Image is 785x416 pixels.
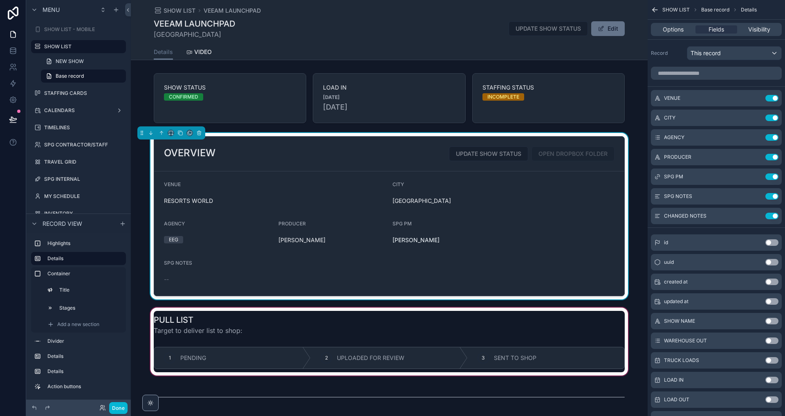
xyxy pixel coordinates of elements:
span: SPG NOTES [164,260,192,266]
span: updated at [664,298,689,305]
span: created at [664,279,688,285]
label: Divider [47,338,123,344]
span: Record view [43,220,82,228]
a: CALENDARS [31,104,126,117]
span: This record [691,49,721,57]
a: SHOW LIST - MOBILE [31,23,126,36]
label: INVENTORY [44,210,124,217]
a: TIMELINES [31,121,126,134]
a: Details [154,45,173,60]
span: TRUCK LOADS [664,357,699,364]
span: AGENCY [664,134,684,141]
span: VENUE [164,181,181,187]
span: CHANGED NOTES [664,213,706,219]
label: Stages [59,305,121,311]
a: MY SCHEDULE [31,190,126,203]
span: SHOW LIST [662,7,690,13]
label: Action buttons [47,383,123,390]
button: Done [109,402,128,414]
label: SPG CONTRACTOR/STAFF [44,142,124,148]
span: [GEOGRAPHIC_DATA] [154,29,235,39]
span: LOAD OUT [664,396,689,403]
span: [PERSON_NAME] [278,236,386,244]
span: Details [741,7,757,13]
a: SPG INTERNAL [31,173,126,186]
span: SPG PM [664,173,683,180]
span: Base record [56,73,84,79]
span: Details [154,48,173,56]
span: uuid [664,259,674,265]
a: VIDEO [186,45,212,61]
span: [PERSON_NAME] [392,236,440,244]
label: Title [59,287,121,293]
a: SHOW LIST [31,40,126,53]
span: CITY [664,115,675,121]
h1: VEEAM LAUNCHPAD [154,18,235,29]
span: SHOW NAME [664,318,695,324]
label: Record [651,50,684,56]
span: LOAD IN [664,377,684,383]
span: [GEOGRAPHIC_DATA] [392,197,615,205]
span: Fields [709,25,724,34]
label: CALENDARS [44,107,113,114]
div: EEG [169,236,178,243]
span: NEW SHOW [56,58,84,65]
a: Base record [41,70,126,83]
a: VEEAM LAUNCHPAD [204,7,261,15]
label: Details [47,368,123,375]
div: scrollable content [26,233,131,400]
a: STAFFING CARDS [31,87,126,100]
a: INVENTORY [31,207,126,220]
span: Menu [43,6,60,14]
h2: OVERVIEW [164,146,215,160]
span: Add a new section [57,321,99,328]
a: TRAVEL GRID [31,155,126,169]
span: PRODUCER [278,220,306,227]
label: SHOW LIST - MOBILE [44,26,124,33]
label: SHOW LIST [44,43,121,50]
span: Base record [701,7,729,13]
span: VENUE [664,95,680,101]
label: MY SCHEDULE [44,193,124,200]
span: Options [663,25,684,34]
span: WAREHOUSE OUT [664,337,707,344]
a: SHOW LIST [154,7,195,15]
span: SPG NOTES [664,193,692,200]
label: Highlights [47,240,123,247]
label: TIMELINES [44,124,124,131]
span: SHOW LIST [164,7,195,15]
span: SPG PM [392,220,412,227]
button: This record [687,46,782,60]
label: Container [47,270,123,277]
span: VIDEO [194,48,212,56]
label: Details [47,353,123,360]
label: TRAVEL GRID [44,159,124,165]
label: Divider [47,398,123,405]
button: Edit [591,21,625,36]
span: PRODUCER [664,154,691,160]
span: RESORTS WORLD [164,197,386,205]
span: AGENCY [164,220,185,227]
a: NEW SHOW [41,55,126,68]
label: SPG INTERNAL [44,176,124,182]
span: -- [164,275,169,283]
label: Details [47,255,119,262]
span: id [664,239,668,246]
span: CITY [392,181,404,187]
label: STAFFING CARDS [44,90,124,97]
a: SPG CONTRACTOR/STAFF [31,138,126,151]
span: Visibility [748,25,770,34]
